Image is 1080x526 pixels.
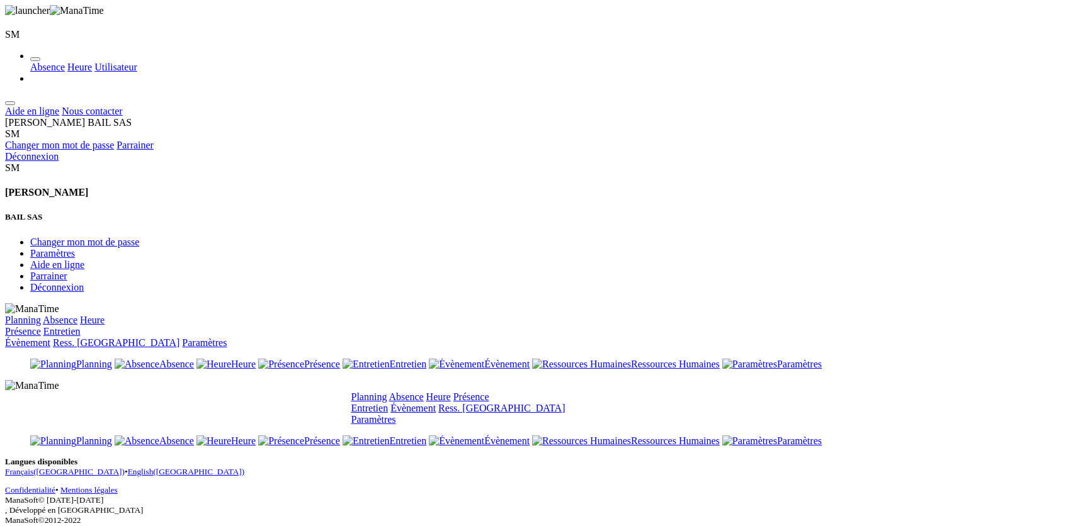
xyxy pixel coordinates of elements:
[5,326,41,337] a: Présence
[30,282,84,293] a: Déconnexion
[532,435,720,446] a: Ressources Humaines
[5,212,1075,222] h5: BAIL SAS
[343,359,426,369] a: Entretien
[5,495,1075,515] div: ManaSoft© [DATE]-[DATE]
[5,467,125,476] a: Français([GEOGRAPHIC_DATA])
[43,315,77,325] a: Absence
[5,128,1075,140] div: SM
[722,435,822,446] a: Paramètres
[80,315,105,325] a: Heure
[532,435,631,447] img: Ressources Humaines
[30,259,84,270] a: Aide en ligne
[196,359,256,369] a: Heure
[196,435,256,446] a: Heure
[390,403,436,413] a: Évènement
[5,515,1075,525] div: ManaSoft© 2022
[5,457,77,466] b: Langues disponibles
[429,359,530,369] a: Évènement
[30,271,67,281] a: Parrainer
[5,151,59,162] a: Déconnexion
[50,5,104,16] img: ManaTime
[5,5,50,16] img: launcher
[115,435,194,446] a: Absence
[532,359,631,370] img: Ressources Humaines
[351,414,396,425] a: Paramètres
[43,326,81,337] a: Entretien
[5,162,1075,174] div: SM
[30,248,75,259] a: Paramètres
[343,435,426,446] a: Entretien
[722,435,777,447] img: Paramètres
[5,457,1075,477] p: •
[343,359,390,370] img: Entretien
[30,435,112,446] a: Planning
[438,403,565,413] a: Ress. [GEOGRAPHIC_DATA]
[258,359,340,369] a: Présence
[5,140,114,150] a: Changer mon mot de passe
[30,237,139,247] a: Changer mon mot de passe
[62,106,122,116] a: Nous contacter
[182,337,227,348] a: Paramètres
[30,359,112,369] a: Planning
[5,337,50,348] a: Évènement
[5,485,59,495] span: •
[532,359,720,369] a: Ressources Humaines
[258,359,304,370] img: Présence
[128,467,245,476] a: English([GEOGRAPHIC_DATA])
[722,359,777,370] img: Paramètres
[5,380,59,391] img: ManaTime
[429,435,484,447] img: Évènement
[426,391,451,402] a: Heure
[196,359,231,370] img: Heure
[351,403,389,413] a: Entretien
[33,467,125,476] span: ([GEOGRAPHIC_DATA])
[453,391,489,402] a: Présence
[5,117,1075,140] div: [PERSON_NAME] BAIL SAS SM
[115,435,159,447] img: Absence
[5,106,59,116] a: Aide en ligne
[429,435,530,446] a: Évènement
[5,315,41,325] a: Planning
[389,391,424,402] a: Absence
[5,505,1075,515] div: , Développé en [GEOGRAPHIC_DATA]
[429,359,484,370] img: Évènement
[53,337,179,348] a: Ress. [GEOGRAPHIC_DATA]
[88,117,132,128] span: BAIL SAS
[722,359,822,369] a: Paramètres
[258,435,340,446] a: Présence
[196,435,231,447] img: Heure
[60,485,118,495] a: Mentions légales
[30,62,65,72] a: Absence
[5,485,55,495] a: Confidentialité
[30,435,76,447] img: Planning
[30,359,76,370] img: Planning
[5,117,85,128] span: [PERSON_NAME]
[5,187,1075,198] h4: [PERSON_NAME]
[153,467,244,476] span: ([GEOGRAPHIC_DATA])
[94,62,137,72] a: Utilisateur
[351,391,387,402] a: Planning
[343,435,390,447] img: Entretien
[67,62,92,72] a: Heure
[5,29,1075,40] div: SM
[115,359,194,369] a: Absence
[45,515,64,525] span: 2012-
[258,435,304,447] img: Présence
[115,359,159,370] img: Absence
[5,303,59,315] img: ManaTime
[117,140,154,150] a: Parrainer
